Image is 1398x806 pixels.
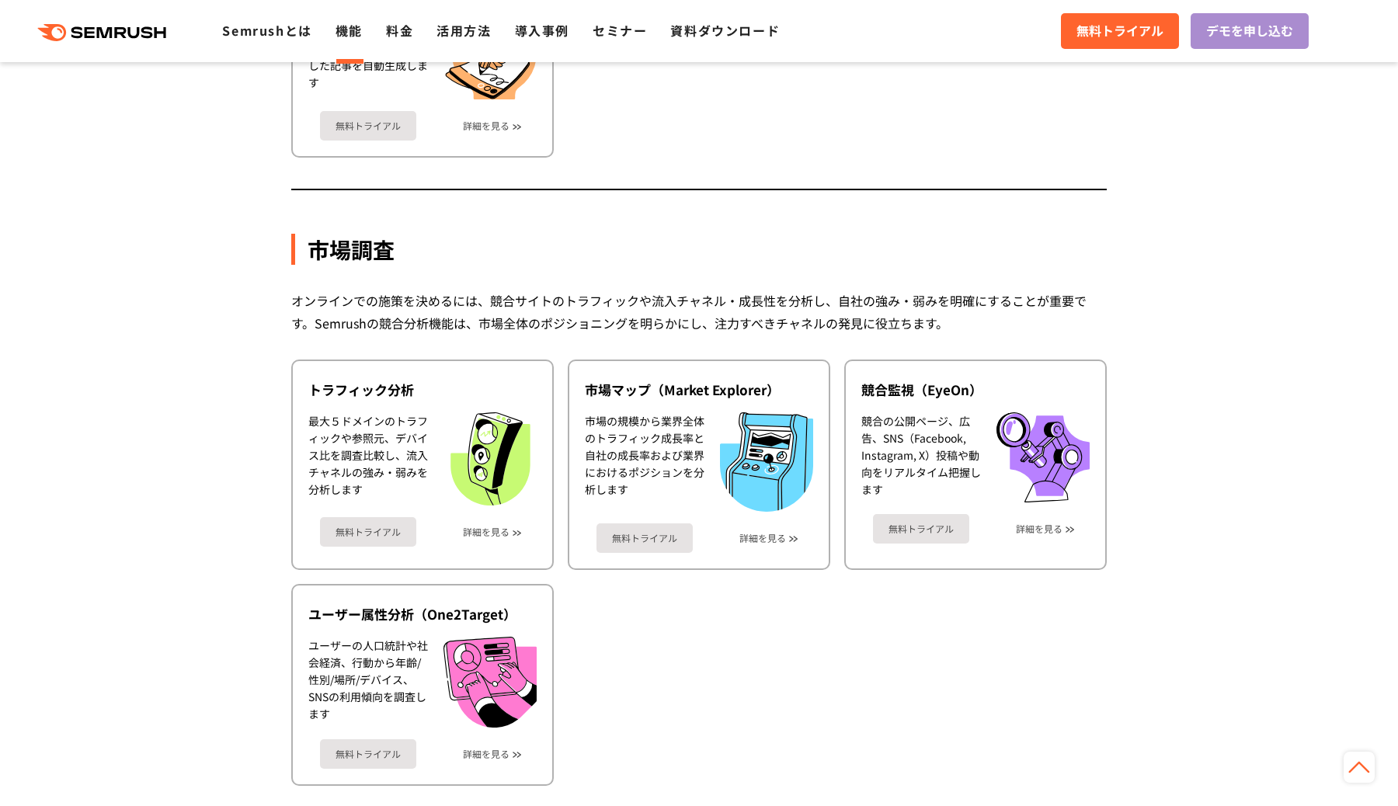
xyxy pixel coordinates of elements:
[336,21,363,40] a: 機能
[739,533,786,544] a: 詳細を見る
[320,517,416,547] a: 無料トライアル
[222,21,311,40] a: Semrushとは
[443,637,537,728] img: ユーザー属性分析（One2Target）
[308,380,537,399] div: トラフィック分析
[670,21,780,40] a: 資料ダウンロード
[291,290,1107,335] div: オンラインでの施策を決めるには、競合サイトのトラフィックや流入チャネル・成長性を分析し、自社の強み・弱みを明確にすることが重要です。Semrushの競合分析機能は、市場全体のポジショニングを明ら...
[308,637,428,728] div: ユーザーの人口統計や社会経済、行動から年齢/性別/場所/デバイス、SNSの利用傾向を調査します
[463,120,509,131] a: 詳細を見る
[861,380,1090,399] div: 競合監視（EyeOn）
[1076,21,1163,41] span: 無料トライアル
[1206,21,1293,41] span: デモを申し込む
[585,380,813,399] div: 市場マップ（Market Explorer）
[308,412,428,505] div: 最大５ドメインのトラフィックや参照元、デバイス比を調査比較し、流入チャネルの強み・弱みを分析します
[861,412,981,502] div: 競合の公開ページ、広告、SNS（Facebook, Instagram, X）投稿や動向をリアルタイム把握します
[596,523,693,553] a: 無料トライアル
[386,21,413,40] a: 料金
[308,605,537,624] div: ユーザー属性分析（One2Target）
[443,412,537,505] img: トラフィック分析
[720,412,813,511] img: 市場マップ（Market Explorer）
[320,111,416,141] a: 無料トライアル
[996,412,1090,502] img: 競合監視（EyeOn）
[1016,523,1062,534] a: 詳細を見る
[320,739,416,769] a: 無料トライアル
[436,21,491,40] a: 活用方法
[463,526,509,537] a: 詳細を見る
[291,234,1107,265] div: 市場調査
[873,514,969,544] a: 無料トライアル
[593,21,647,40] a: セミナー
[515,21,569,40] a: 導入事例
[463,749,509,759] a: 詳細を見る
[1061,13,1179,49] a: 無料トライアル
[585,412,704,511] div: 市場の規模から業界全体のトラフィック成長率と自社の成長率および業界におけるポジションを分析します
[1191,13,1309,49] a: デモを申し込む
